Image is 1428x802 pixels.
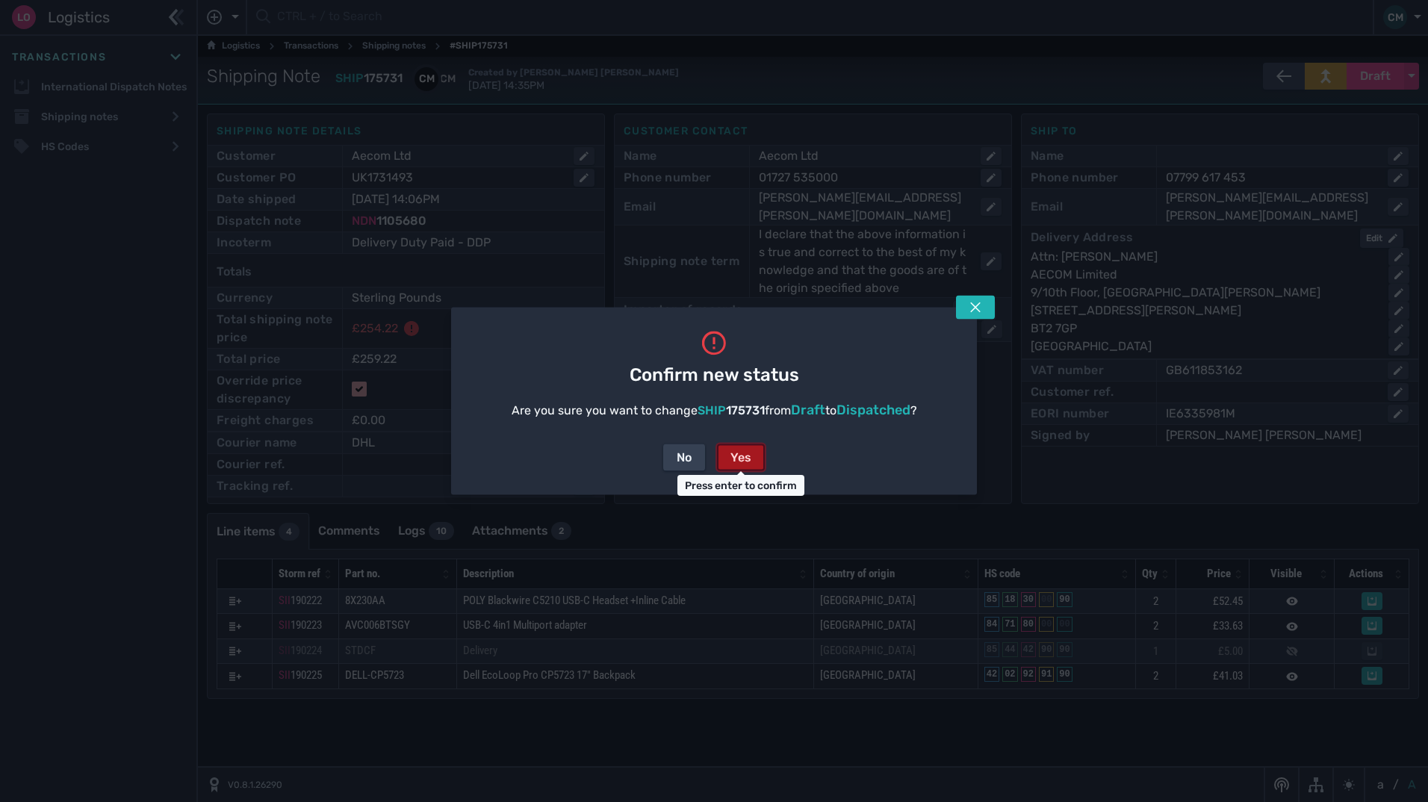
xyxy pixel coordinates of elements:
button: Tap escape key to close [956,296,995,320]
span: SHIP [698,403,726,417]
span: Draft [791,402,825,418]
button: No [663,444,705,471]
span: Confirm new status [630,361,799,388]
div: Yes [730,449,751,467]
div: Press enter to confirm [677,475,804,496]
div: No [677,449,692,467]
div: Are you sure you want to change from to ? [512,400,917,420]
button: Yes [717,444,765,471]
span: Dispatched [836,402,910,418]
span: 175731 [726,403,765,417]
